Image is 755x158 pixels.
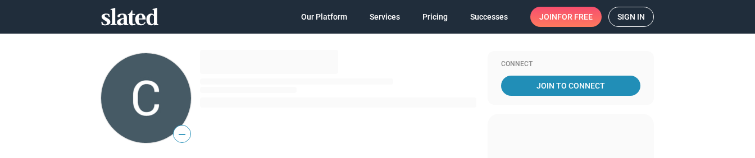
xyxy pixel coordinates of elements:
[608,7,654,27] a: Sign in
[539,7,593,27] span: Join
[413,7,457,27] a: Pricing
[501,60,640,69] div: Connect
[301,7,347,27] span: Our Platform
[422,7,448,27] span: Pricing
[501,76,640,96] a: Join To Connect
[370,7,400,27] span: Services
[470,7,508,27] span: Successes
[361,7,409,27] a: Services
[461,7,517,27] a: Successes
[503,76,638,96] span: Join To Connect
[557,7,593,27] span: for free
[174,127,190,142] span: —
[292,7,356,27] a: Our Platform
[530,7,602,27] a: Joinfor free
[617,7,645,26] span: Sign in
